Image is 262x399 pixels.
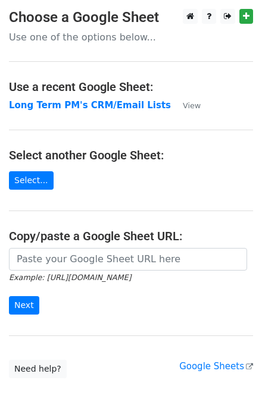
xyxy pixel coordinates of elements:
[9,360,67,378] a: Need help?
[9,9,253,26] h3: Choose a Google Sheet
[9,248,247,271] input: Paste your Google Sheet URL here
[183,101,201,110] small: View
[9,80,253,94] h4: Use a recent Google Sheet:
[9,296,39,315] input: Next
[9,273,131,282] small: Example: [URL][DOMAIN_NAME]
[171,100,201,111] a: View
[9,171,54,190] a: Select...
[179,361,253,372] a: Google Sheets
[9,100,171,111] a: Long Term PM's CRM/Email Lists
[9,31,253,43] p: Use one of the options below...
[9,148,253,162] h4: Select another Google Sheet:
[9,229,253,243] h4: Copy/paste a Google Sheet URL:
